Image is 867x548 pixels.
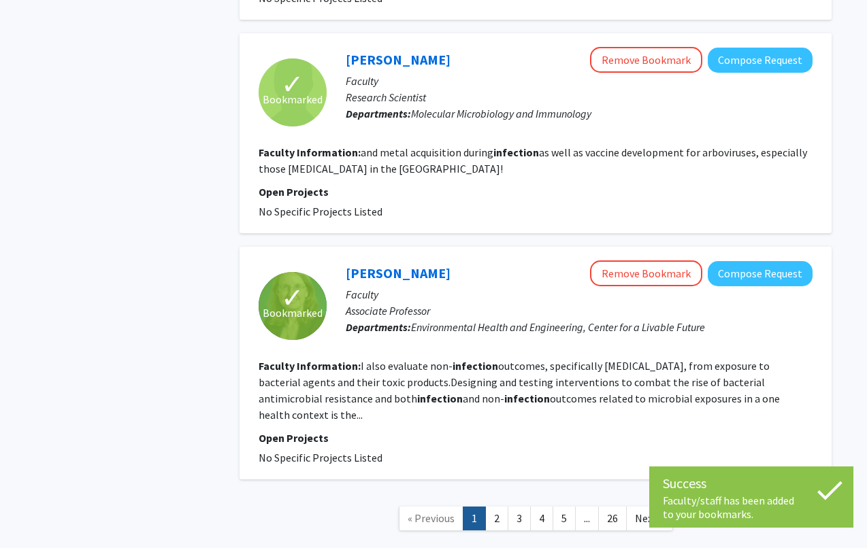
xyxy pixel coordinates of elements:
[263,305,323,321] span: Bookmarked
[530,507,553,530] a: 4
[635,511,664,525] span: Next »
[708,48,813,73] button: Compose Request to Frankie Hernandez
[346,73,813,89] p: Faculty
[259,145,361,159] b: Faculty Information:
[626,507,673,530] a: Next
[663,473,840,494] div: Success
[417,392,463,405] b: infection
[408,511,455,525] span: « Previous
[259,451,382,464] span: No Specific Projects Listed
[411,107,591,120] span: Molecular Microbiology and Immunology
[346,303,813,319] p: Associate Professor
[259,359,780,422] fg-read-more: I also evaluate non- outcomes, specifically [MEDICAL_DATA], from exposure to bacterial agents and...
[346,264,451,281] a: [PERSON_NAME]
[504,392,550,405] b: infection
[346,89,813,105] p: Research Scientist
[508,507,531,530] a: 3
[463,507,486,530] a: 1
[584,511,590,525] span: ...
[346,51,451,68] a: [PERSON_NAME]
[259,145,807,175] fg-read-more: and metal acquisition during as well as vaccine development for arboviruses, especially those [ME...
[281,78,304,91] span: ✓
[708,261,813,286] button: Compose Request to Meghan Davis
[590,260,702,286] button: Remove Bookmark
[259,205,382,218] span: No Specific Projects Listed
[598,507,627,530] a: 26
[259,359,361,373] b: Faculty Information:
[263,91,323,107] span: Bookmarked
[259,184,813,200] p: Open Projects
[399,507,463,530] a: Previous Page
[485,507,508,530] a: 2
[663,494,840,521] div: Faculty/staff has been added to your bookmarks.
[590,47,702,73] button: Remove Bookmark
[453,359,498,373] b: infection
[346,107,411,120] b: Departments:
[411,320,705,334] span: Environmental Health and Engineering, Center for a Livable Future
[553,507,576,530] a: 5
[259,430,813,446] p: Open Projects
[240,493,832,548] nav: Page navigation
[281,291,304,305] span: ✓
[493,145,539,159] b: infection
[10,487,58,538] iframe: Chat
[346,286,813,303] p: Faculty
[346,320,411,334] b: Departments:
